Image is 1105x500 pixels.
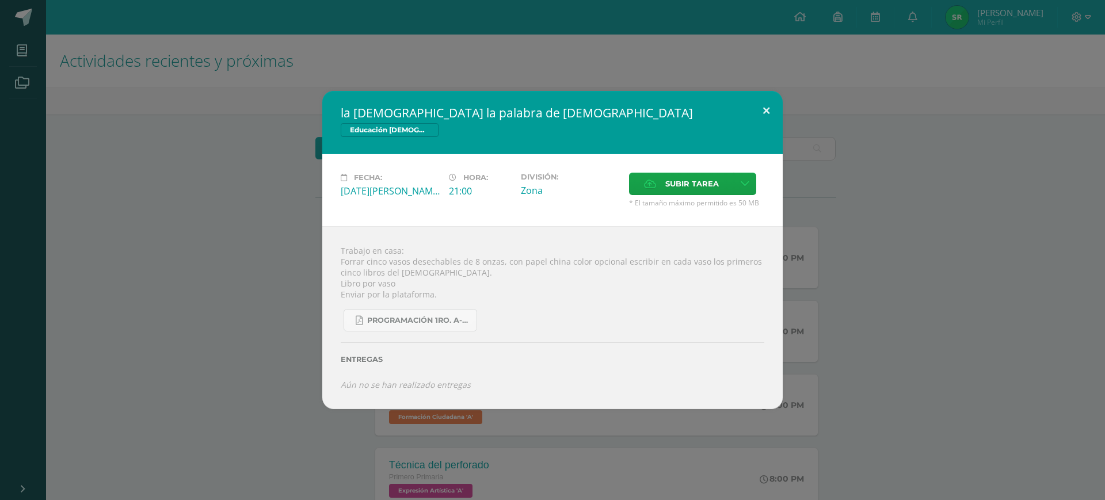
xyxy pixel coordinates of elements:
[341,379,471,390] i: Aún no se han realizado entregas
[665,173,719,194] span: Subir tarea
[521,184,620,197] div: Zona
[341,185,440,197] div: [DATE][PERSON_NAME]
[463,173,488,182] span: Hora:
[341,105,764,121] h2: la [DEMOGRAPHIC_DATA] la palabra de [DEMOGRAPHIC_DATA]
[367,316,471,325] span: Programación 1ro. A-B 4ta. Unidad 2025.pdf
[322,226,783,409] div: Trabajo en casa: Forrar cinco vasos desechables de 8 onzas, con papel china color opcional escrib...
[341,123,439,137] span: Educación [DEMOGRAPHIC_DATA]
[750,91,783,130] button: Close (Esc)
[344,309,477,331] a: Programación 1ro. A-B 4ta. Unidad 2025.pdf
[521,173,620,181] label: División:
[341,355,764,364] label: Entregas
[629,198,764,208] span: * El tamaño máximo permitido es 50 MB
[354,173,382,182] span: Fecha:
[449,185,512,197] div: 21:00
